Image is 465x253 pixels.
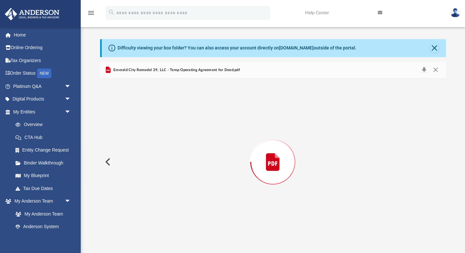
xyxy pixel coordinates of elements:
a: Digital Productsarrow_drop_down [5,93,81,106]
img: Anderson Advisors Platinum Portal [3,8,61,20]
span: arrow_drop_down [65,105,77,119]
a: Order StatusNEW [5,67,81,80]
span: Emerald City Remodel 29, LLC - Temp Operating Agreement for Deed.pdf [112,67,240,73]
a: CTA Hub [9,131,81,144]
a: Entity Change Request [9,144,81,157]
span: arrow_drop_down [65,195,77,208]
a: My Anderson Team [9,207,74,220]
div: Preview [100,62,446,246]
a: Overview [9,118,81,131]
i: menu [87,9,95,17]
a: [DOMAIN_NAME] [279,45,314,50]
div: Difficulty viewing your box folder? You can also access your account directly on outside of the p... [118,45,356,51]
button: Download [418,66,430,75]
a: Anderson System [9,220,77,233]
a: Online Ordering [5,41,81,54]
a: Platinum Q&Aarrow_drop_down [5,80,81,93]
a: menu [87,12,95,17]
button: Close [430,66,441,75]
span: arrow_drop_down [65,93,77,106]
a: Binder Walkthrough [9,156,81,169]
a: Home [5,28,81,41]
div: NEW [37,69,51,78]
button: Close [430,44,439,53]
a: My Anderson Teamarrow_drop_down [5,195,77,208]
a: My Blueprint [9,169,77,182]
a: Tax Organizers [5,54,81,67]
button: Previous File [100,153,114,171]
a: My Entitiesarrow_drop_down [5,105,81,118]
span: arrow_drop_down [65,80,77,93]
a: Tax Due Dates [9,182,81,195]
i: search [108,9,115,16]
img: User Pic [450,8,460,17]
